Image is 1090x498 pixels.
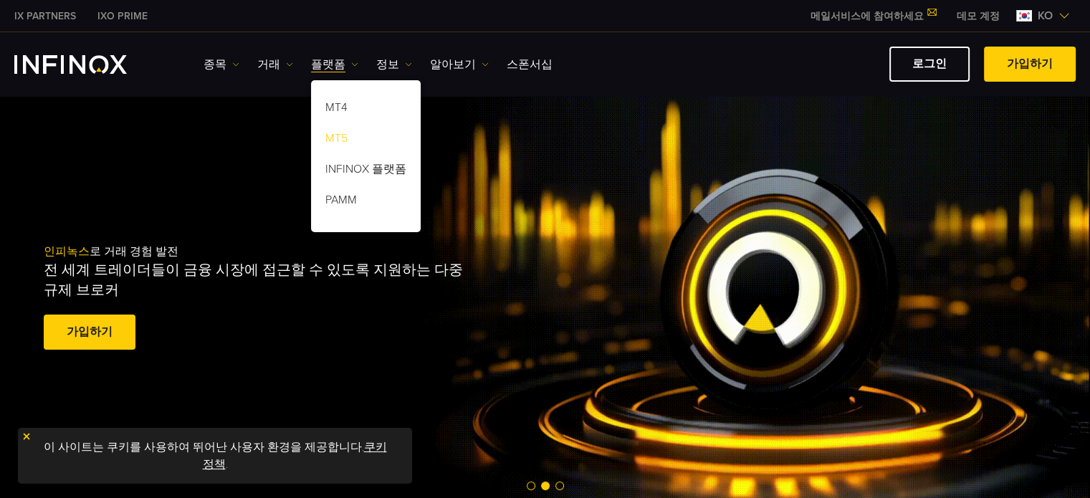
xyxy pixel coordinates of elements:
[800,10,946,22] a: 메일서비스에 참여하세요
[311,95,421,125] a: MT4
[25,435,405,477] p: 이 사이트는 쿠키를 사용하여 뛰어난 사용자 환경을 제공합니다. .
[87,9,158,24] a: INFINOX
[21,431,32,441] img: yellow close icon
[507,56,553,73] a: 스폰서십
[311,125,421,156] a: MT5
[889,47,970,82] a: 로그인
[984,47,1076,82] a: 가입하기
[555,482,564,490] span: Go to slide 3
[1032,7,1058,24] span: ko
[946,9,1010,24] a: INFINOX MENU
[376,56,412,73] a: 정보
[311,187,421,218] a: PAMM
[430,56,489,73] a: 알아보기
[44,244,90,259] span: 인피녹스
[14,55,161,74] a: INFINOX Logo
[44,221,575,376] div: 로 거래 경험 발전
[311,156,421,187] a: INFINOX 플랫폼
[204,56,239,73] a: 종목
[257,56,293,73] a: 거래
[541,482,550,490] span: Go to slide 2
[44,260,469,300] p: 전 세계 트레이더들이 금융 시장에 접근할 수 있도록 지원하는 다중 규제 브로커
[311,56,358,73] a: 플랫폼
[4,9,87,24] a: INFINOX
[527,482,535,490] span: Go to slide 1
[44,315,135,350] a: 가입하기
